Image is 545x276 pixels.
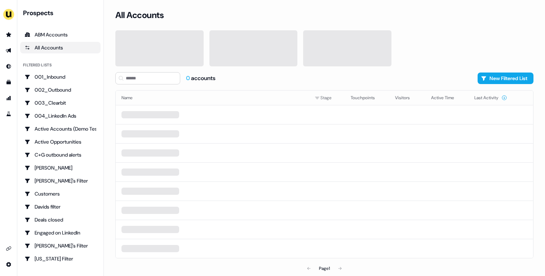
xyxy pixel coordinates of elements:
div: 004_LinkedIn Ads [25,112,96,119]
a: Go to 003_Clearbit [20,97,101,109]
a: Go to Davids filter [20,201,101,213]
button: Last Activity [474,91,507,104]
a: Go to Engaged on LinkedIn [20,227,101,238]
button: Visitors [395,91,418,104]
th: Name [116,91,309,105]
a: ABM Accounts [20,29,101,40]
button: Touchpoints [351,91,384,104]
div: Active Accounts (Demo Test) [25,125,96,132]
div: Filtered lists [23,62,52,68]
div: [PERSON_NAME]'s Filter [25,177,96,184]
div: Engaged on LinkedIn [25,229,96,236]
a: Go to Active Accounts (Demo Test) [20,123,101,135]
button: New Filtered List [478,73,533,84]
a: All accounts [20,42,101,53]
div: Stage [315,94,339,101]
div: [US_STATE] Filter [25,255,96,262]
a: Go to Charlotte Stone [20,162,101,174]
div: [PERSON_NAME]'s Filter [25,242,96,249]
button: Active Time [431,91,463,104]
a: Go to 002_Outbound [20,84,101,96]
a: Go to Geneviève's Filter [20,240,101,251]
div: Davids filter [25,203,96,210]
a: Go to integrations [3,243,14,254]
div: Active Opportunities [25,138,96,145]
div: accounts [186,74,216,82]
a: Go to Active Opportunities [20,136,101,148]
div: 002_Outbound [25,86,96,93]
h3: All Accounts [115,10,164,21]
a: Go to Deals closed [20,214,101,225]
a: Go to Charlotte's Filter [20,175,101,187]
a: Go to 004_LinkedIn Ads [20,110,101,122]
div: Page 1 [319,265,330,272]
div: ABM Accounts [25,31,96,38]
a: Go to prospects [3,29,14,40]
span: 0 [186,74,191,82]
div: 001_Inbound [25,73,96,80]
div: Deals closed [25,216,96,223]
a: Go to C+G outbound alerts [20,149,101,161]
a: Go to 001_Inbound [20,71,101,83]
a: Go to experiments [3,108,14,120]
div: Prospects [23,9,101,17]
a: Go to templates [3,76,14,88]
div: C+G outbound alerts [25,151,96,158]
a: Go to attribution [3,92,14,104]
div: [PERSON_NAME] [25,164,96,171]
a: Go to integrations [3,259,14,270]
div: All Accounts [25,44,96,51]
div: 003_Clearbit [25,99,96,106]
a: Go to Inbound [3,61,14,72]
a: Go to Customers [20,188,101,200]
a: Go to outbound experience [3,45,14,56]
div: Customers [25,190,96,197]
a: Go to Georgia Filter [20,253,101,264]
